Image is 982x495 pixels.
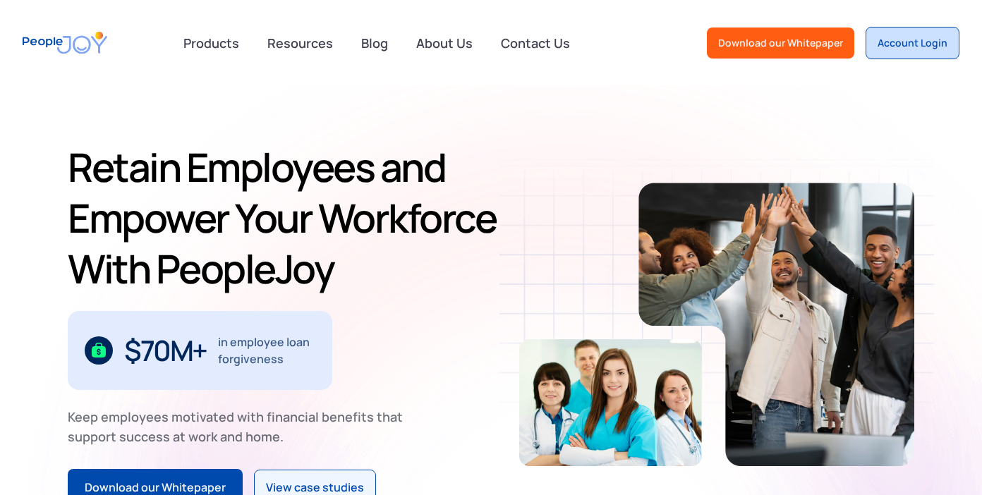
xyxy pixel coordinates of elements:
div: 1 / 3 [68,311,332,390]
div: in employee loan forgiveness [218,334,316,367]
a: Blog [353,28,396,59]
div: Products [175,29,248,57]
a: About Us [408,28,481,59]
a: Contact Us [492,28,578,59]
div: Download our Whitepaper [718,36,843,50]
a: Account Login [866,27,959,59]
a: Resources [259,28,341,59]
img: Retain-Employees-PeopleJoy [519,339,702,466]
img: Retain-Employees-PeopleJoy [638,183,914,466]
div: $70M+ [124,339,207,362]
div: Keep employees motivated with financial benefits that support success at work and home. [68,407,415,446]
a: Download our Whitepaper [707,28,854,59]
a: home [23,23,107,63]
div: Account Login [878,36,947,50]
h1: Retain Employees and Empower Your Workforce With PeopleJoy [68,142,508,294]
